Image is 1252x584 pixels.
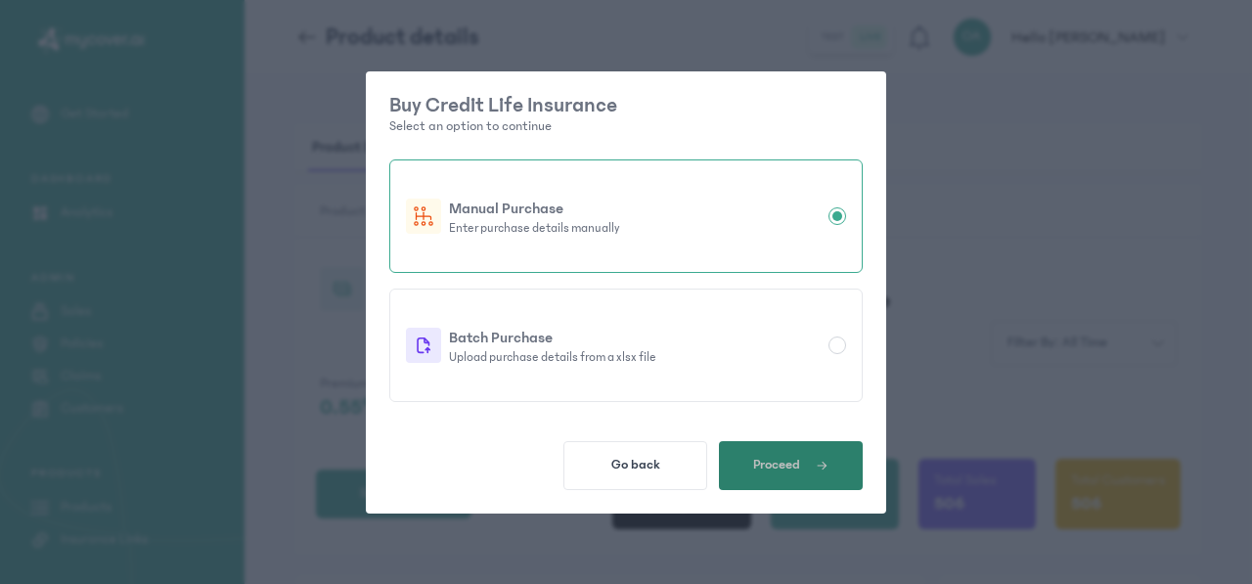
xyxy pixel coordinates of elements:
[563,441,707,490] button: Go back
[449,326,821,349] p: Batch Purchase
[389,116,863,136] p: Select an option to continue
[719,441,863,490] button: Proceed
[449,197,821,220] p: Manual Purchase
[449,220,821,236] p: Enter purchase details manually
[611,457,660,472] span: Go back
[753,457,800,472] span: Proceed
[449,349,821,365] p: Upload purchase details from a xlsx file
[389,95,863,116] p: Buy Credit Life Insurance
